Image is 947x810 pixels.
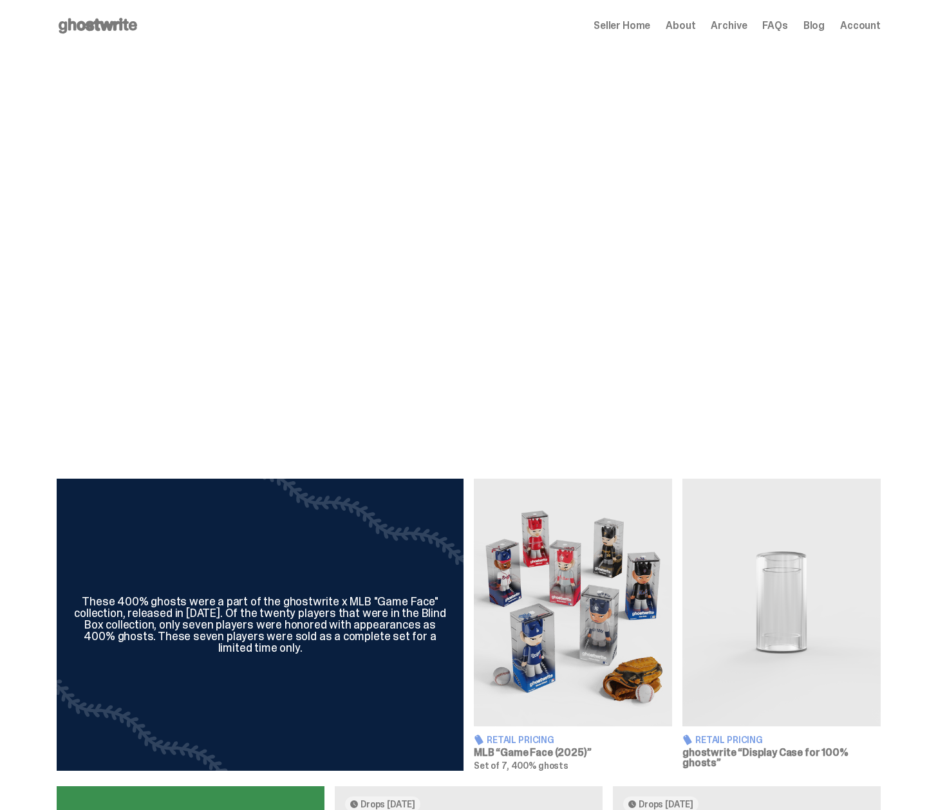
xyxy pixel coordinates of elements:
img: Game Face (2025) [474,479,672,726]
span: Drops [DATE] [639,799,693,809]
span: Set of 7, 400% ghosts [474,760,568,771]
a: Archive [711,21,747,31]
a: Account [840,21,881,31]
a: Blog [803,21,825,31]
span: Retail Pricing [695,735,763,744]
a: About [666,21,695,31]
img: Display Case for 100% ghosts [682,479,881,726]
a: Display Case for 100% ghosts Retail Pricing [682,479,881,771]
span: Retail Pricing [487,735,554,744]
a: FAQs [762,21,787,31]
span: Drops [DATE] [361,799,415,809]
h3: ghostwrite “Display Case for 100% ghosts” [682,748,881,768]
div: These 400% ghosts were a part of the ghostwrite x MLB "Game Face" collection, released in [DATE].... [72,596,448,654]
h3: MLB “Game Face (2025)” [474,748,672,758]
a: Seller Home [594,21,650,31]
a: Game Face (2025) Retail Pricing [474,479,672,771]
